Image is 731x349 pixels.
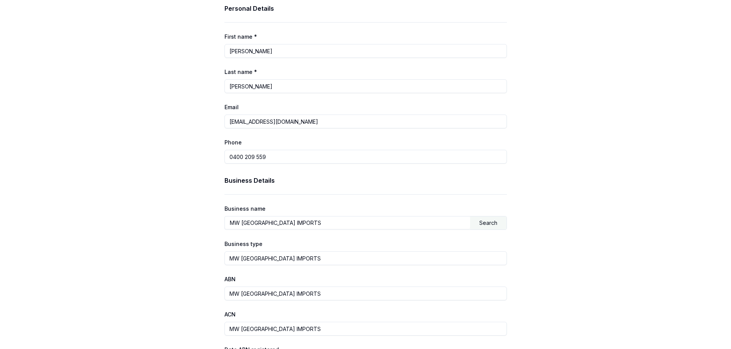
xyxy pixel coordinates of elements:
[224,69,257,75] label: Last name *
[224,150,507,164] input: 0431 234 567
[224,104,239,110] label: Email
[224,311,236,318] label: ACN
[224,33,257,40] label: First name *
[224,276,236,282] label: ABN
[224,139,242,146] label: Phone
[470,216,507,229] div: Search
[224,4,507,13] h3: Personal Details
[224,241,262,247] label: Business type
[224,205,266,212] label: Business name
[225,216,470,229] input: Enter business name
[224,176,507,185] h3: Business Details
